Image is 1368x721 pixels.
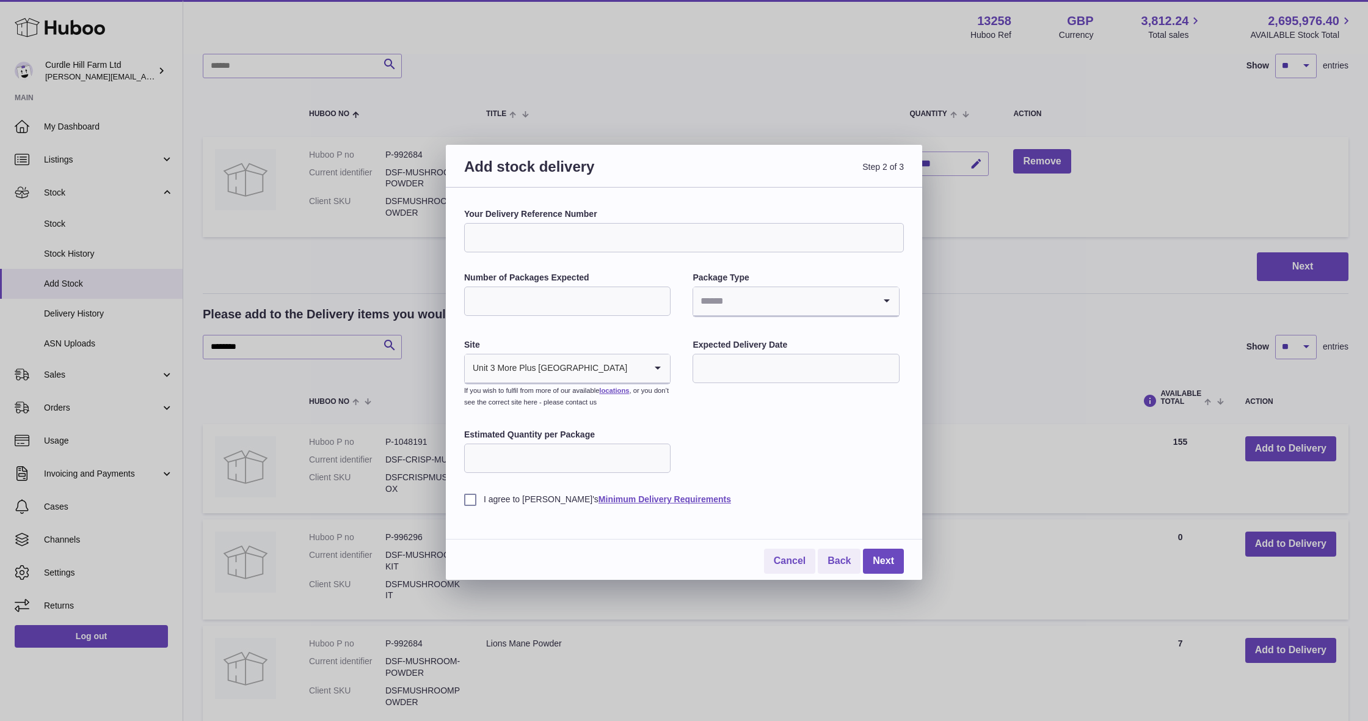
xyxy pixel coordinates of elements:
a: locations [599,387,629,394]
input: Search for option [693,287,874,315]
label: Expected Delivery Date [693,339,899,351]
a: Minimum Delivery Requirements [598,494,731,504]
input: Search for option [628,354,646,382]
label: Number of Packages Expected [464,272,671,284]
a: Back [818,549,860,574]
label: I agree to [PERSON_NAME]'s [464,494,904,505]
div: Search for option [465,354,670,384]
h3: Add stock delivery [464,157,684,191]
label: Site [464,339,671,351]
span: Step 2 of 3 [684,157,904,191]
div: Search for option [693,287,898,317]
a: Next [863,549,904,574]
span: Unit 3 More Plus [GEOGRAPHIC_DATA] [465,354,628,382]
label: Estimated Quantity per Package [464,429,671,441]
label: Package Type [693,272,899,284]
a: Cancel [764,549,815,574]
small: If you wish to fulfil from more of our available , or you don’t see the correct site here - pleas... [464,387,669,406]
label: Your Delivery Reference Number [464,208,904,220]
